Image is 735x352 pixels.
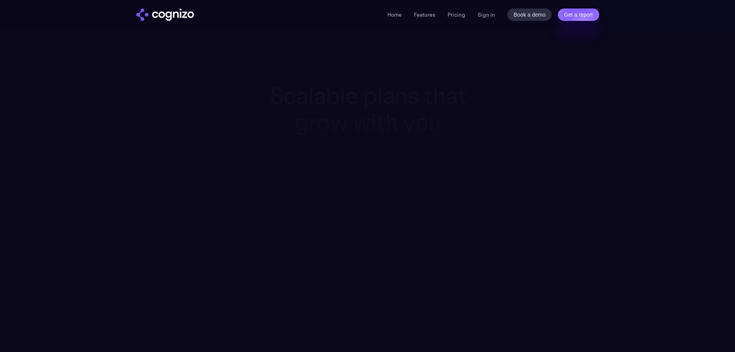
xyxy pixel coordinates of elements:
a: Home [387,11,402,18]
a: Book a demo [507,9,552,21]
a: Get a report [558,9,599,21]
a: Sign in [478,10,495,19]
div: Pricing [359,68,377,75]
a: home [136,9,194,21]
a: Features [414,11,435,18]
h1: Scalable plans that grow with you [243,83,492,136]
img: cognizo logo [136,9,194,21]
div: Turn AI search into a primary acquisition channel with deep analytics focused on action. Our ente... [243,141,492,162]
a: Pricing [448,11,465,18]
